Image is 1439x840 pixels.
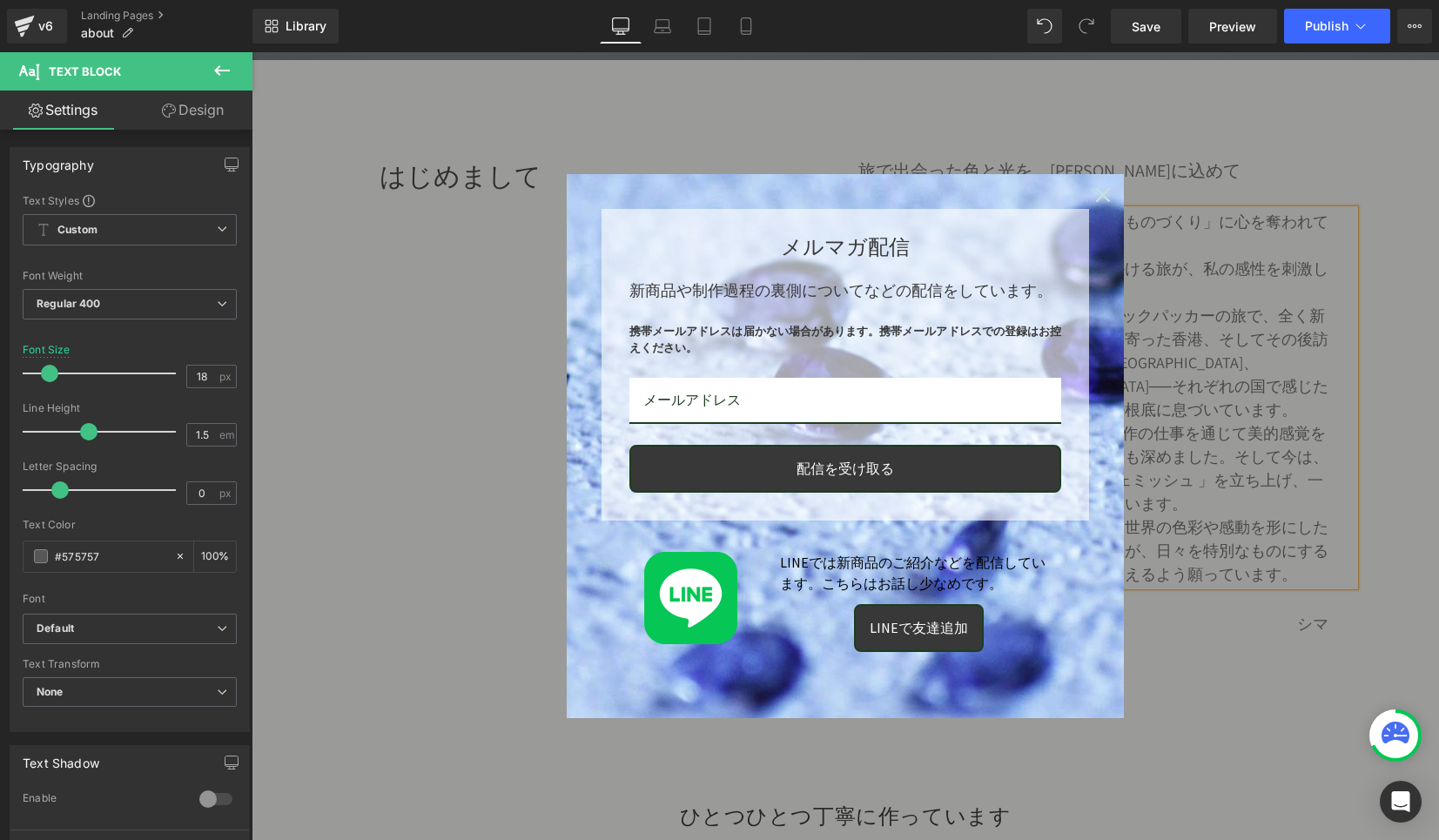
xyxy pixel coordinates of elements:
a: Preview [1188,9,1277,44]
svg: close icon [844,136,858,150]
div: Text Shadow [23,746,99,770]
div: Letter Spacing [23,460,237,473]
a: Laptop [642,9,683,44]
a: Tablet [683,9,725,44]
span: Preview [1209,17,1256,36]
div: Enable [23,791,182,810]
div: Text Styles [23,193,237,207]
input: Color [55,547,166,566]
h2: メルマガ配信 [378,185,810,205]
button: 配信を受け取る [378,393,810,440]
a: LINEで友達追加 [602,552,732,600]
b: None [37,685,64,698]
div: Font Size [23,344,71,356]
div: v6 [35,15,57,37]
span: em [219,429,234,440]
p: LINEでは新商品のご紹介などを配信しています。こちらはお話し少なめです。 [528,500,806,541]
div: Text Color [23,519,237,531]
i: Default [37,622,74,636]
b: Regular 400 [37,297,101,310]
button: More [1397,9,1432,44]
span: Save [1132,17,1160,36]
button: Close [830,122,872,164]
strong: メールアドレスは届かない場合があります。携帯メールアドレスでの登録はお控えください。 [378,272,810,304]
a: v6 [7,9,67,44]
span: Publish [1305,19,1348,33]
div: Typography [23,148,94,172]
strong: 携帯 [378,272,400,286]
a: New Library [252,9,339,44]
div: % [194,541,236,572]
div: Font [23,593,237,605]
span: Library [286,18,326,34]
a: Landing Pages [81,9,252,23]
button: Publish [1284,9,1390,44]
b: Custom [57,223,98,238]
a: Design [130,91,256,130]
span: px [219,371,234,382]
input: Email field [378,326,810,372]
div: Open Intercom Messenger [1380,781,1422,823]
p: 新商品や制作過程の裏側についてなどの配信をしています。 [378,226,810,250]
div: Font Weight [23,270,237,282]
span: about [81,26,114,40]
button: Redo [1069,9,1104,44]
div: Line Height [23,402,237,414]
div: Text Transform [23,658,237,670]
span: Text Block [49,64,121,78]
a: Desktop [600,9,642,44]
span: px [219,487,234,499]
button: Undo [1027,9,1062,44]
a: Mobile [725,9,767,44]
